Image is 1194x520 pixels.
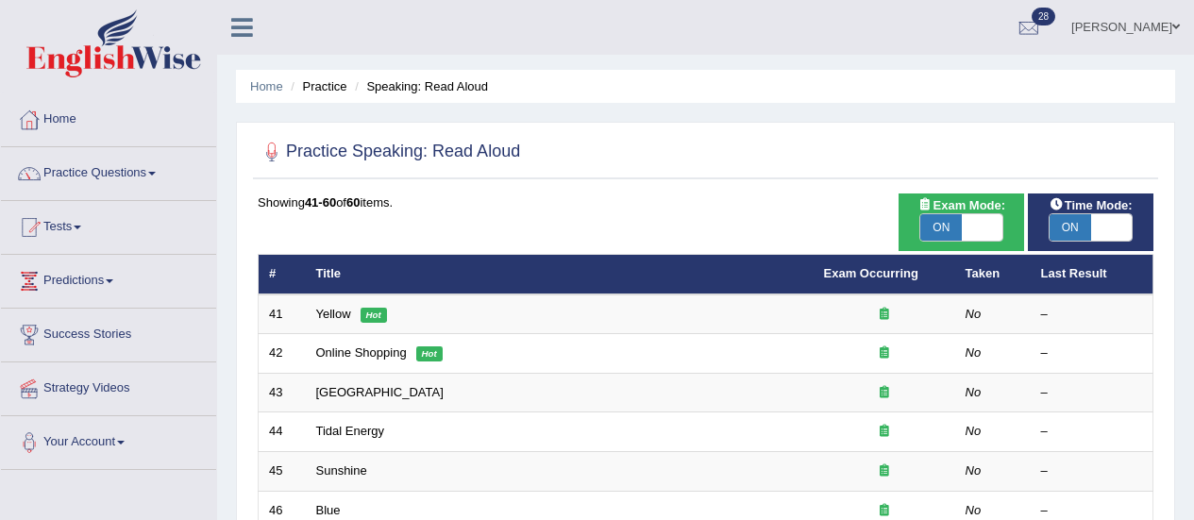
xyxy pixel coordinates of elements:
[316,385,444,399] a: [GEOGRAPHIC_DATA]
[350,77,488,95] li: Speaking: Read Aloud
[824,266,918,280] a: Exam Occurring
[1041,502,1143,520] div: –
[966,385,982,399] em: No
[250,79,283,93] a: Home
[966,345,982,360] em: No
[824,344,945,362] div: Exam occurring question
[259,373,306,412] td: 43
[824,384,945,402] div: Exam occurring question
[1041,344,1143,362] div: –
[920,214,962,241] span: ON
[286,77,346,95] li: Practice
[361,308,387,323] em: Hot
[911,195,1013,215] span: Exam Mode:
[1041,306,1143,324] div: –
[259,255,306,294] th: #
[305,195,336,210] b: 41-60
[1032,8,1055,25] span: 28
[824,423,945,441] div: Exam occurring question
[1050,214,1091,241] span: ON
[899,193,1024,251] div: Show exams occurring in exams
[1,416,216,463] a: Your Account
[955,255,1031,294] th: Taken
[259,412,306,452] td: 44
[258,193,1153,211] div: Showing of items.
[346,195,360,210] b: 60
[824,306,945,324] div: Exam occurring question
[1,309,216,356] a: Success Stories
[316,463,367,478] a: Sunshine
[966,307,982,321] em: No
[316,424,385,438] a: Tidal Energy
[1,147,216,194] a: Practice Questions
[824,462,945,480] div: Exam occurring question
[1041,423,1143,441] div: –
[316,345,407,360] a: Online Shopping
[416,346,443,361] em: Hot
[259,294,306,334] td: 41
[259,452,306,492] td: 45
[316,307,351,321] a: Yellow
[966,424,982,438] em: No
[824,502,945,520] div: Exam occurring question
[1,93,216,141] a: Home
[1041,384,1143,402] div: –
[1042,195,1140,215] span: Time Mode:
[259,334,306,374] td: 42
[316,503,341,517] a: Blue
[1031,255,1153,294] th: Last Result
[966,463,982,478] em: No
[1041,462,1143,480] div: –
[966,503,982,517] em: No
[1,255,216,302] a: Predictions
[258,138,520,166] h2: Practice Speaking: Read Aloud
[306,255,814,294] th: Title
[1,201,216,248] a: Tests
[1,362,216,410] a: Strategy Videos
